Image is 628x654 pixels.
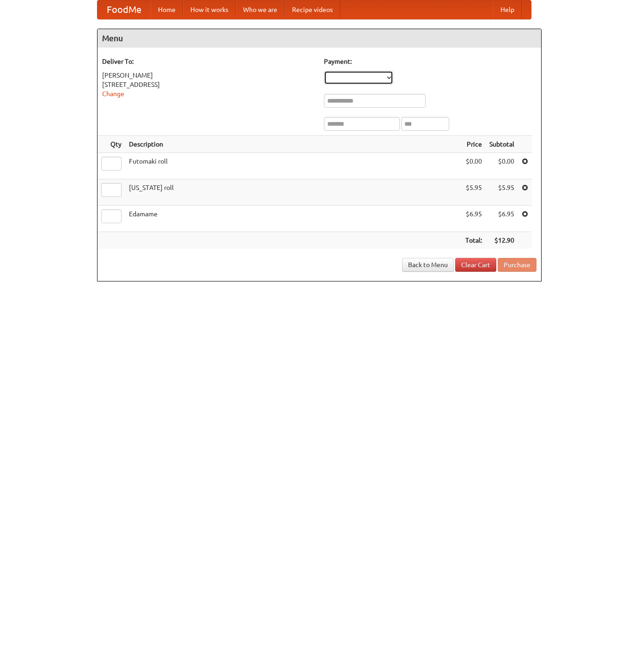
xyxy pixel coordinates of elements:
th: Description [125,136,462,153]
td: $5.95 [486,179,518,206]
button: Purchase [498,258,537,272]
th: Qty [98,136,125,153]
th: Price [462,136,486,153]
th: $12.90 [486,232,518,249]
a: Help [493,0,522,19]
td: Edamame [125,206,462,232]
div: [STREET_ADDRESS] [102,80,315,89]
a: FoodMe [98,0,151,19]
h4: Menu [98,29,541,48]
a: Home [151,0,183,19]
h5: Payment: [324,57,537,66]
td: Futomaki roll [125,153,462,179]
h5: Deliver To: [102,57,315,66]
td: [US_STATE] roll [125,179,462,206]
th: Subtotal [486,136,518,153]
a: Back to Menu [402,258,454,272]
a: Clear Cart [455,258,496,272]
a: How it works [183,0,236,19]
a: Recipe videos [285,0,340,19]
div: [PERSON_NAME] [102,71,315,80]
td: $6.95 [486,206,518,232]
td: $0.00 [462,153,486,179]
td: $0.00 [486,153,518,179]
td: $6.95 [462,206,486,232]
a: Who we are [236,0,285,19]
a: Change [102,90,124,98]
td: $5.95 [462,179,486,206]
th: Total: [462,232,486,249]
